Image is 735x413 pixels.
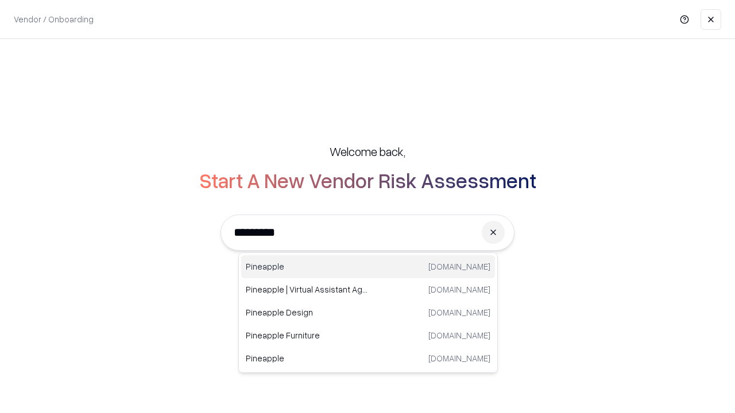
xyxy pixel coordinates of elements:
p: Pineapple [246,352,368,364]
p: Pineapple Design [246,306,368,318]
p: [DOMAIN_NAME] [428,260,490,272]
p: [DOMAIN_NAME] [428,283,490,295]
p: Pineapple [246,260,368,272]
div: Suggestions [238,252,498,373]
p: Pineapple Furniture [246,329,368,341]
p: [DOMAIN_NAME] [428,352,490,364]
p: [DOMAIN_NAME] [428,306,490,318]
h2: Start A New Vendor Risk Assessment [199,169,536,192]
h5: Welcome back, [330,143,405,159]
p: [DOMAIN_NAME] [428,329,490,341]
p: Pineapple | Virtual Assistant Agency [246,283,368,295]
p: Vendor / Onboarding [14,13,94,25]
